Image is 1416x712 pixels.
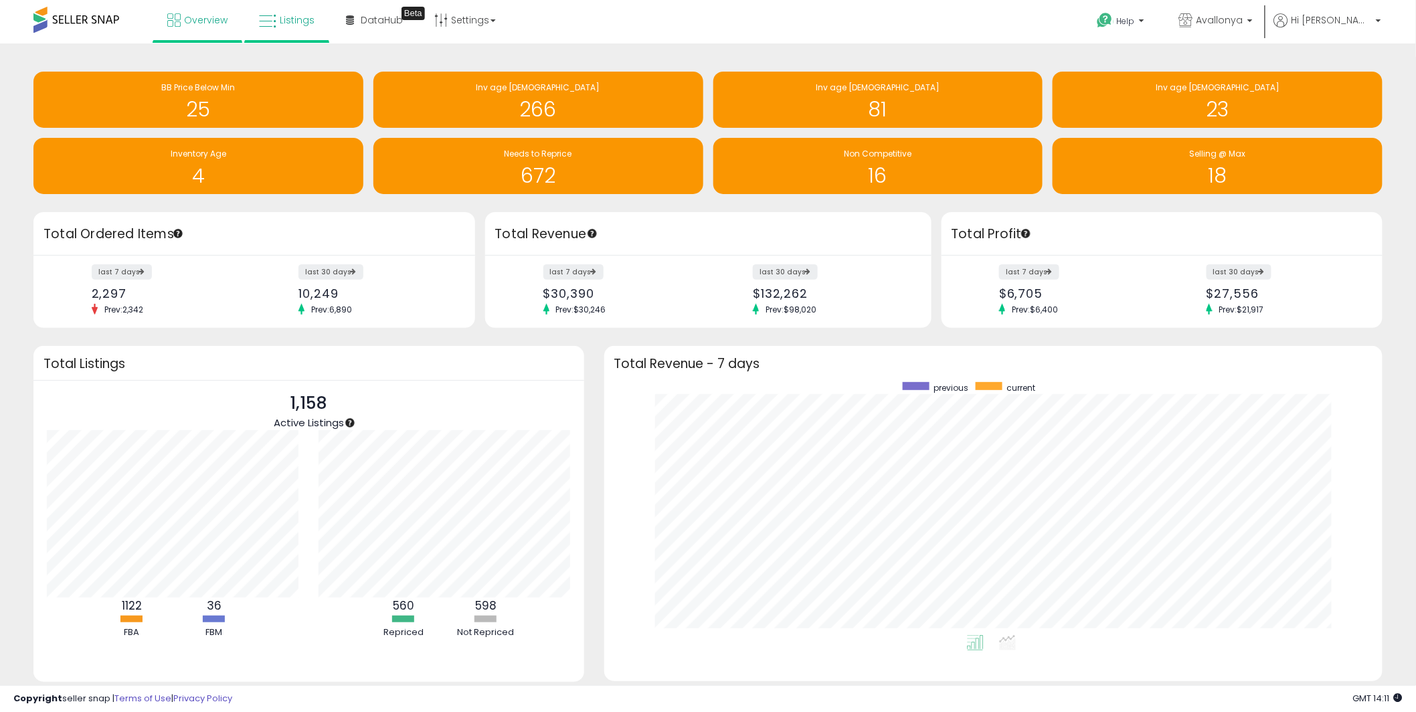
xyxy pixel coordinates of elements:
div: Not Repriced [446,626,526,639]
div: Tooltip anchor [586,228,598,240]
h1: 25 [40,98,357,120]
a: Inv age [DEMOGRAPHIC_DATA] 23 [1053,72,1383,128]
a: Non Competitive 16 [713,138,1043,194]
div: Tooltip anchor [402,7,425,20]
h3: Total Listings [43,359,574,369]
div: seller snap | | [13,693,232,705]
label: last 30 days [753,264,818,280]
span: current [1007,382,1036,393]
div: $30,390 [543,286,698,300]
p: 1,158 [274,391,344,416]
span: Prev: $6,400 [1005,304,1065,315]
div: 10,249 [298,286,451,300]
a: Help [1087,2,1158,43]
span: Hi [PERSON_NAME] [1292,13,1372,27]
b: 36 [207,598,222,614]
div: Tooltip anchor [1020,228,1032,240]
span: Non Competitive [844,148,911,159]
a: BB Price Below Min 25 [33,72,363,128]
div: Repriced [363,626,444,639]
span: DataHub [361,13,403,27]
label: last 7 days [92,264,152,280]
span: Needs to Reprice [505,148,572,159]
a: Needs to Reprice 672 [373,138,703,194]
span: Help [1117,15,1135,27]
span: Active Listings [274,416,344,430]
a: Terms of Use [114,692,171,705]
span: previous [934,382,969,393]
div: $27,556 [1207,286,1359,300]
h3: Total Revenue - 7 days [614,359,1373,369]
span: Prev: $30,246 [549,304,613,315]
span: Inv age [DEMOGRAPHIC_DATA] [476,82,600,93]
a: Inv age [DEMOGRAPHIC_DATA] 266 [373,72,703,128]
a: Privacy Policy [173,692,232,705]
h3: Total Ordered Items [43,225,465,244]
div: FBM [174,626,254,639]
h1: 81 [720,98,1037,120]
h3: Total Revenue [495,225,921,244]
label: last 7 days [543,264,604,280]
span: Listings [280,13,315,27]
div: 2,297 [92,286,244,300]
a: Inv age [DEMOGRAPHIC_DATA] 81 [713,72,1043,128]
span: Overview [184,13,228,27]
span: BB Price Below Min [161,82,235,93]
h1: 16 [720,165,1037,187]
b: 1122 [122,598,142,614]
h1: 23 [1059,98,1376,120]
a: Inventory Age 4 [33,138,363,194]
strong: Copyright [13,692,62,705]
div: $6,705 [999,286,1152,300]
span: Inv age [DEMOGRAPHIC_DATA] [1156,82,1279,93]
label: last 30 days [1207,264,1271,280]
span: Inventory Age [171,148,226,159]
h1: 18 [1059,165,1376,187]
span: Prev: $98,020 [759,304,823,315]
h1: 4 [40,165,357,187]
label: last 7 days [999,264,1059,280]
span: Avallonya [1197,13,1243,27]
b: 560 [393,598,414,614]
div: Tooltip anchor [344,417,356,429]
span: 2025-09-9 14:11 GMT [1353,692,1403,705]
span: Selling @ Max [1190,148,1246,159]
h1: 672 [380,165,697,187]
a: Selling @ Max 18 [1053,138,1383,194]
div: $132,262 [753,286,907,300]
b: 598 [475,598,497,614]
span: Prev: 2,342 [98,304,150,315]
div: FBA [92,626,172,639]
span: Inv age [DEMOGRAPHIC_DATA] [816,82,940,93]
h1: 266 [380,98,697,120]
h3: Total Profit [952,225,1373,244]
i: Get Help [1097,12,1114,29]
span: Prev: $21,917 [1213,304,1271,315]
a: Hi [PERSON_NAME] [1274,13,1381,43]
label: last 30 days [298,264,363,280]
div: Tooltip anchor [172,228,184,240]
span: Prev: 6,890 [304,304,359,315]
